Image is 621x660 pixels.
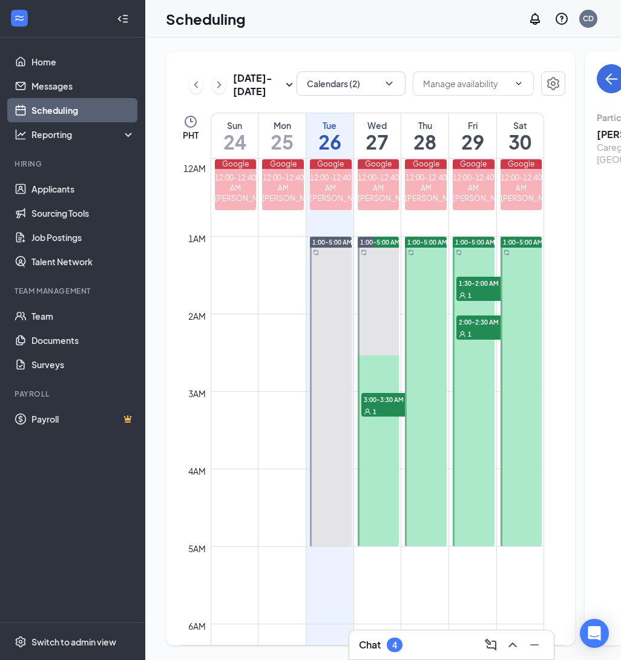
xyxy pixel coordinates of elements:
div: [PERSON_NAME].Homeinstead [453,193,494,203]
a: August 29, 2025 [449,113,496,158]
div: 12:00-12:40 AM [310,173,352,193]
svg: Collapse [117,13,129,25]
svg: Minimize [527,638,542,652]
div: 12:00-12:40 AM [453,173,494,193]
svg: User [364,408,371,415]
div: [PERSON_NAME].Homeinstead [405,193,447,203]
svg: ChevronUp [505,638,520,652]
div: 12am [181,162,208,175]
div: Google [501,159,542,169]
a: Surveys [31,352,135,377]
a: August 30, 2025 [497,113,544,158]
div: 12:00-12:40 AM [262,173,304,193]
div: 2am [186,309,208,323]
a: Messages [31,74,135,98]
a: Settings [541,71,565,98]
button: ChevronUp [503,635,522,655]
svg: ChevronDown [514,79,524,88]
span: 1:00-5:00 AM [503,238,543,246]
button: ChevronLeft [189,76,203,94]
a: Home [31,50,135,74]
div: Sat [497,119,544,131]
svg: ArrowLeft [604,71,619,86]
span: 1:00-5:00 AM [455,238,495,246]
svg: QuestionInfo [554,12,569,26]
h3: [DATE] - [DATE] [233,71,282,98]
h1: 24 [211,131,258,152]
div: 4 [392,640,397,650]
div: 12:00-12:40 AM [501,173,542,193]
span: 1 [373,408,376,416]
div: [PERSON_NAME].Homeinstead [215,193,257,203]
span: 1:00-5:00 AM [407,238,447,246]
span: 1:30-2:00 AM [456,277,517,289]
svg: ChevronLeft [190,78,202,92]
div: [PERSON_NAME].Homeinstead [501,193,542,203]
div: Mon [258,119,306,131]
a: August 26, 2025 [306,113,353,158]
svg: Sync [456,249,462,256]
svg: User [459,292,466,299]
span: PHT [183,129,199,141]
div: Thu [401,119,448,131]
h1: 29 [449,131,496,152]
div: Google [405,159,447,169]
svg: ChevronDown [383,78,395,90]
h1: 27 [354,131,401,152]
svg: Notifications [528,12,542,26]
svg: User [459,331,466,338]
div: 6am [186,619,208,633]
span: 1 [468,330,471,338]
div: Open Intercom Messenger [580,619,609,648]
button: Settings [541,71,565,96]
div: Sun [211,119,258,131]
h3: Chat [359,638,381,652]
h1: 26 [306,131,353,152]
h1: 25 [258,131,306,152]
button: ChevronRight [212,76,226,94]
span: 1:00-5:00 AM [360,238,400,246]
div: Google [262,159,304,169]
div: 1am [186,232,208,245]
div: 5am [186,542,208,555]
svg: SmallChevronDown [282,78,297,92]
span: 2:00-2:30 AM [456,315,517,328]
a: August 24, 2025 [211,113,258,158]
a: August 28, 2025 [401,113,448,158]
h1: Scheduling [166,8,246,29]
div: [PERSON_NAME].Homeinstead [262,193,304,203]
div: Reporting [31,128,136,140]
div: Wed [354,119,401,131]
div: [PERSON_NAME].Homeinstead [310,193,352,203]
div: Team Management [15,286,133,296]
h1: 28 [401,131,448,152]
button: ComposeMessage [481,635,501,655]
svg: Sync [408,249,414,256]
svg: Clock [183,114,198,129]
input: Manage availability [423,77,509,90]
a: Team [31,304,135,328]
div: Switch to admin view [31,636,116,648]
div: 12:00-12:40 AM [405,173,447,193]
a: August 27, 2025 [354,113,401,158]
svg: Sync [313,249,319,256]
a: Talent Network [31,249,135,274]
a: PayrollCrown [31,407,135,431]
div: Tue [306,119,353,131]
svg: ComposeMessage [484,638,498,652]
div: Fri [449,119,496,131]
span: 1:00-5:00 AM [312,238,352,246]
div: Google [310,159,352,169]
h1: 30 [497,131,544,152]
span: 3:00-3:30 AM [361,393,422,405]
svg: ChevronRight [213,78,225,92]
div: Google [358,159,399,169]
a: August 25, 2025 [258,113,306,158]
div: Payroll [15,389,133,399]
svg: Sync [504,249,510,256]
a: Documents [31,328,135,352]
a: Job Postings [31,225,135,249]
a: Sourcing Tools [31,201,135,225]
button: Calendars (2)ChevronDown [297,71,406,96]
div: Google [453,159,494,169]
